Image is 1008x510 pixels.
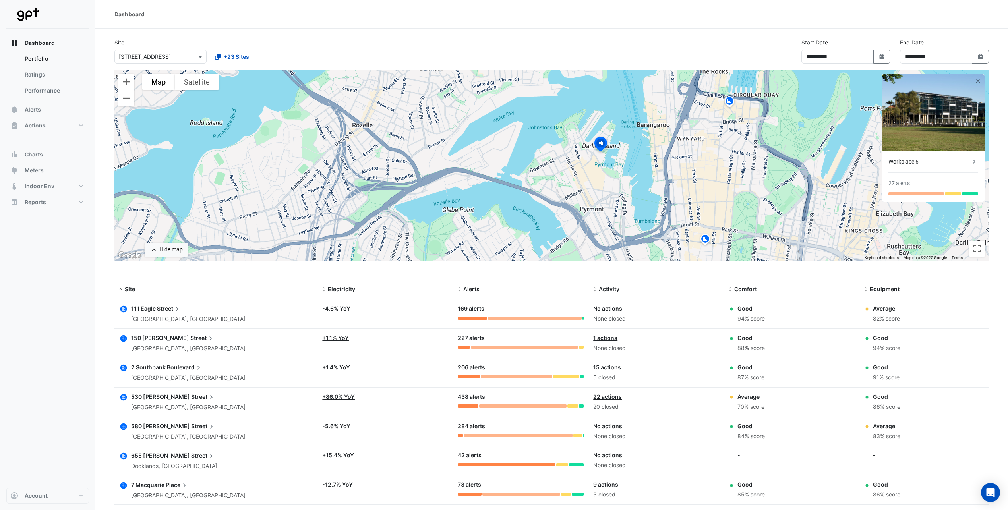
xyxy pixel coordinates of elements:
[458,451,584,460] div: 42 alerts
[10,6,45,22] img: Company Logo
[18,83,89,99] a: Performance
[125,286,135,292] span: Site
[882,74,985,151] img: Workplace 6
[737,432,765,441] div: 84% score
[6,178,89,194] button: Indoor Env
[191,392,215,401] span: Street
[10,39,18,47] app-icon: Dashboard
[6,194,89,210] button: Reports
[322,481,353,488] a: -12.7% YoY
[870,286,900,292] span: Equipment
[593,344,719,353] div: None closed
[6,102,89,118] button: Alerts
[737,344,765,353] div: 88% score
[10,122,18,129] app-icon: Actions
[873,363,900,371] div: Good
[131,344,246,353] div: [GEOGRAPHIC_DATA], [GEOGRAPHIC_DATA]
[592,135,609,155] img: site-pin-selected.svg
[737,373,764,382] div: 87% score
[145,243,188,257] button: Hide map
[737,392,764,401] div: Average
[458,363,584,372] div: 206 alerts
[6,488,89,504] button: Account
[6,35,89,51] button: Dashboard
[593,373,719,382] div: 5 closed
[25,39,55,47] span: Dashboard
[25,182,54,190] span: Indoor Env
[118,74,134,90] button: Zoom in
[131,462,217,471] div: Docklands, [GEOGRAPHIC_DATA]
[6,118,89,133] button: Actions
[723,95,736,109] img: site-pin.svg
[593,432,719,441] div: None closed
[224,52,249,61] span: +23 Sites
[737,363,764,371] div: Good
[131,373,246,382] div: [GEOGRAPHIC_DATA], [GEOGRAPHIC_DATA]
[116,250,143,261] a: Open this area in Google Maps (opens a new window)
[900,38,924,46] label: End Date
[322,305,350,312] a: -4.6% YoY
[142,74,175,90] button: Show street map
[593,364,621,371] a: 15 actions
[6,162,89,178] button: Meters
[737,480,765,489] div: Good
[458,480,584,489] div: 73 alerts
[873,344,900,353] div: 94% score
[114,10,145,18] div: Dashboard
[737,314,765,323] div: 94% score
[10,182,18,190] app-icon: Indoor Env
[593,393,622,400] a: 22 actions
[210,50,254,64] button: +23 Sites
[131,364,166,371] span: 2 Southbank
[593,334,617,341] a: 1 actions
[166,480,188,489] span: Place
[873,490,900,499] div: 86% score
[593,305,622,312] a: No actions
[593,452,622,458] a: No actions
[322,334,349,341] a: +1.1% YoY
[10,106,18,114] app-icon: Alerts
[593,402,719,411] div: 20 closed
[322,364,350,371] a: +1.4% YoY
[18,51,89,67] a: Portfolio
[904,255,947,260] span: Map data ©2025 Google
[6,147,89,162] button: Charts
[18,67,89,83] a: Ratings
[167,363,203,372] span: Boulevard
[888,179,910,187] div: 27 alerts
[25,198,46,206] span: Reports
[873,373,900,382] div: 91% score
[458,334,584,343] div: 227 alerts
[737,402,764,411] div: 70% score
[878,53,886,60] fa-icon: Select Date
[190,334,215,342] span: Street
[737,334,765,342] div: Good
[458,422,584,431] div: 284 alerts
[463,286,480,292] span: Alerts
[159,245,183,254] div: Hide map
[131,315,246,324] div: [GEOGRAPHIC_DATA], [GEOGRAPHIC_DATA]
[873,422,900,430] div: Average
[888,158,970,166] div: Workplace 6
[118,90,134,106] button: Zoom out
[599,286,619,292] span: Activity
[977,53,984,60] fa-icon: Select Date
[737,304,765,313] div: Good
[322,452,354,458] a: +15.4% YoY
[737,422,765,430] div: Good
[25,106,41,114] span: Alerts
[10,166,18,174] app-icon: Meters
[131,452,190,459] span: 655 [PERSON_NAME]
[593,490,719,499] div: 5 closed
[25,151,43,158] span: Charts
[873,432,900,441] div: 83% score
[458,304,584,313] div: 169 alerts
[131,403,246,412] div: [GEOGRAPHIC_DATA], [GEOGRAPHIC_DATA]
[131,481,164,488] span: 7 Macquarie
[737,490,765,499] div: 85% score
[114,38,124,46] label: Site
[10,151,18,158] app-icon: Charts
[25,122,46,129] span: Actions
[6,51,89,102] div: Dashboard
[322,393,355,400] a: +86.0% YoY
